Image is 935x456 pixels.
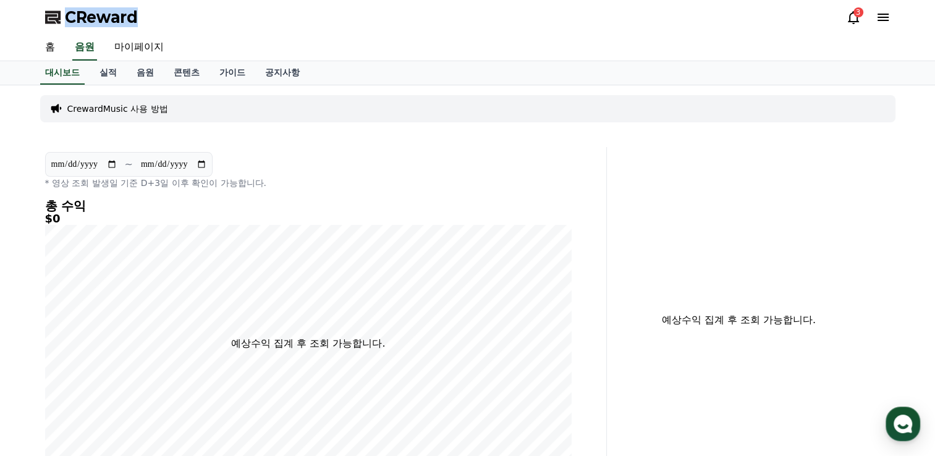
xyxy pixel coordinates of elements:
[104,35,174,61] a: 마이페이지
[113,373,128,382] span: 대화
[65,7,138,27] span: CReward
[45,177,572,189] p: * 영상 조회 발생일 기준 D+3일 이후 확인이 가능합니다.
[82,353,159,384] a: 대화
[159,353,237,384] a: 설정
[846,10,861,25] a: 3
[231,336,385,351] p: 예상수익 집계 후 조회 가능합니다.
[209,61,255,85] a: 가이드
[67,103,168,115] a: CrewardMusic 사용 방법
[45,199,572,213] h4: 총 수익
[90,61,127,85] a: 실적
[127,61,164,85] a: 음원
[164,61,209,85] a: 콘텐츠
[72,35,97,61] a: 음원
[4,353,82,384] a: 홈
[191,372,206,382] span: 설정
[39,372,46,382] span: 홈
[45,7,138,27] a: CReward
[853,7,863,17] div: 3
[617,313,861,327] p: 예상수익 집계 후 조회 가능합니다.
[45,213,572,225] h5: $0
[125,157,133,172] p: ~
[35,35,65,61] a: 홈
[40,61,85,85] a: 대시보드
[255,61,310,85] a: 공지사항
